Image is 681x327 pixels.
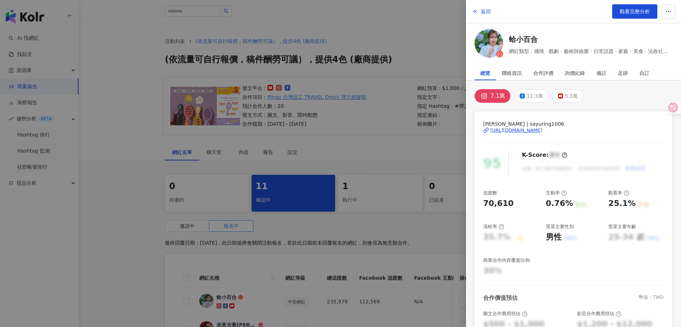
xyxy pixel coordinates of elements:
a: [URL][DOMAIN_NAME] [483,127,664,134]
span: 返回 [481,9,491,14]
div: 受眾主要年齡 [608,223,636,230]
div: 男性 [546,232,562,243]
div: 漲粉率 [483,223,504,230]
div: [URL][DOMAIN_NAME] [490,127,542,134]
div: 7.1萬 [490,91,505,101]
div: 足跡 [618,66,628,80]
span: 觀看完整分析 [620,9,650,14]
div: 追蹤數 [483,190,497,196]
div: 5.3萬 [565,91,578,101]
div: 受眾主要性別 [546,223,574,230]
div: 合作評價 [533,66,553,80]
div: 自訂 [639,66,649,80]
a: 觀看完整分析 [612,4,657,19]
button: 返回 [472,4,491,19]
div: 詢價紀錄 [565,66,585,80]
div: 70,610 [483,198,514,209]
div: 觀看率 [608,190,629,196]
div: 互動率 [546,190,567,196]
div: 25.1% [608,198,635,209]
button: 11.3萬 [514,89,548,103]
div: 商業合作內容覆蓋比例 [483,257,530,264]
img: KOL Avatar [475,29,503,58]
div: 影音合作費用預估 [577,311,622,317]
a: 蛤小百合 [509,34,672,44]
span: [PERSON_NAME] | sayuring1006 [483,120,664,128]
a: KOL Avatar [475,29,503,60]
div: 0.76% [546,198,573,209]
div: 聯絡資訊 [502,66,522,80]
button: 5.3萬 [552,89,584,103]
div: 11.3萬 [527,91,543,101]
div: 備註 [596,66,606,80]
button: 7.1萬 [475,89,510,103]
div: 合作價值預估 [483,294,518,302]
div: 幣值：TWD [639,294,664,302]
div: K-Score : [522,151,567,159]
span: 網紅類型：感情 · 戲劇 · 藝術與娛樂 · 日常話題 · 家庭 · 美食 · 法政社會 · 攝影 · 旅遊 [509,47,672,55]
div: 總覽 [480,66,490,80]
div: 圖文合作費用預估 [483,311,528,317]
